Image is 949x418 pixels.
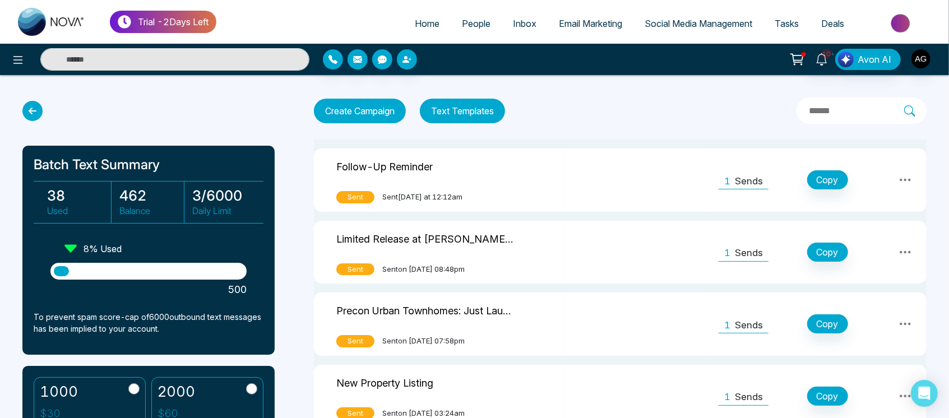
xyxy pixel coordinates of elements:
[138,15,209,29] p: Trial - 2 Days Left
[724,390,730,405] span: 1
[84,242,122,256] p: 8 % Used
[404,13,451,34] a: Home
[336,229,516,247] p: Limited Release at [PERSON_NAME], [GEOGRAPHIC_DATA]!
[861,11,942,36] img: Market-place.gif
[911,49,931,68] img: User Avatar
[822,49,832,59] span: 10+
[382,336,465,347] span: Sent on [DATE] 07:58pm
[821,18,844,29] span: Deals
[838,52,854,67] img: Lead Flow
[807,387,848,406] button: Copy
[47,204,111,217] p: Used
[47,187,111,204] h3: 38
[724,174,730,189] span: 1
[807,243,848,262] button: Copy
[462,18,490,29] span: People
[50,282,247,297] p: 500
[735,318,763,333] p: Sends
[835,49,901,70] button: Avon AI
[382,264,465,275] span: Sent on [DATE] 08:48pm
[314,221,927,284] tr: Limited Release at [PERSON_NAME], [GEOGRAPHIC_DATA]!SentSenton [DATE] 08:48pm1SendsCopy
[724,246,730,261] span: 1
[763,13,810,34] a: Tasks
[735,174,763,189] p: Sends
[420,99,505,123] button: Text Templates
[336,157,433,174] p: Follow-Up Reminder
[336,301,516,318] p: Precon Urban Townhomes: Just Launched
[415,18,439,29] span: Home
[775,18,799,29] span: Tasks
[513,18,536,29] span: Inbox
[336,335,374,347] span: Sent
[502,13,548,34] a: Inbox
[807,314,848,333] button: Copy
[336,191,374,203] span: Sent
[808,49,835,68] a: 10+
[314,148,927,212] tr: Follow-Up ReminderSentSent[DATE] at 12:12am1SendsCopy
[336,373,433,391] p: New Property Listing
[382,192,462,203] span: Sent [DATE] at 12:12am
[119,204,183,217] p: Balance
[451,13,502,34] a: People
[40,383,78,400] h2: 1000
[735,246,763,261] p: Sends
[810,13,855,34] a: Deals
[858,53,891,66] span: Avon AI
[246,383,257,394] input: 2000$60
[911,380,938,407] div: Open Intercom Messenger
[559,18,622,29] span: Email Marketing
[633,13,763,34] a: Social Media Management
[18,8,85,36] img: Nova CRM Logo
[314,292,927,356] tr: Precon Urban Townhomes: Just LaunchedSentSenton [DATE] 07:58pm1SendsCopy
[807,170,848,189] button: Copy
[735,390,763,405] p: Sends
[192,204,257,217] p: Daily Limit
[336,263,374,276] span: Sent
[548,13,633,34] a: Email Marketing
[34,157,263,173] h1: Batch Text Summary
[724,318,730,333] span: 1
[645,18,752,29] span: Social Media Management
[34,311,263,335] p: To prevent spam score-cap of 6000 outbound text messages has been implied to your account.
[158,383,195,400] h2: 2000
[192,187,257,204] h3: 3 / 6000
[119,187,183,204] h3: 462
[128,383,140,394] input: 1000$30
[314,99,406,123] button: Create Campaign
